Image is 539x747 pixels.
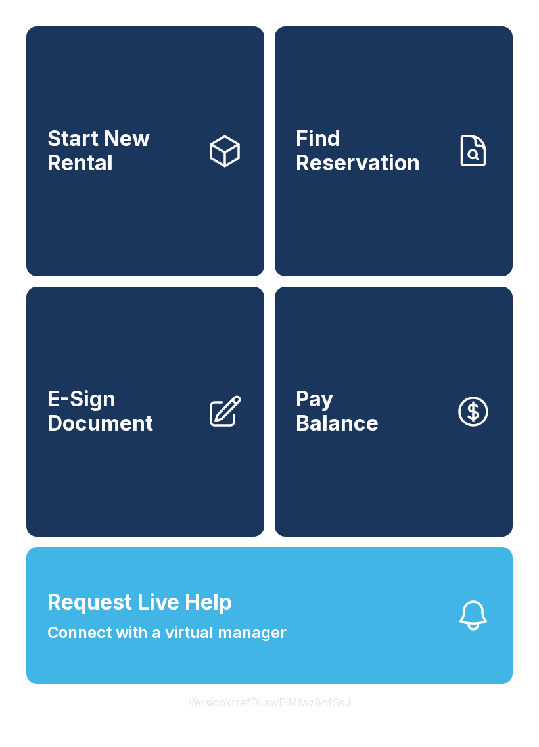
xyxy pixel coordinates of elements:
span: Find Reservation [296,127,444,175]
span: Pay Balance [296,387,379,435]
button: Request Live HelpConnect with a virtual manager [26,547,513,684]
span: E-Sign Document [47,387,196,435]
a: Find Reservation [275,26,513,276]
a: E-Sign Document [26,287,264,537]
button: PayBalance [275,287,513,537]
button: VersionkrrefDLawElMlwz8nfSsJ [177,684,362,721]
span: Start New Rental [47,127,196,175]
a: Start New Rental [26,26,264,276]
span: Connect with a virtual manager [47,621,287,644]
span: Request Live Help [47,587,232,618]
